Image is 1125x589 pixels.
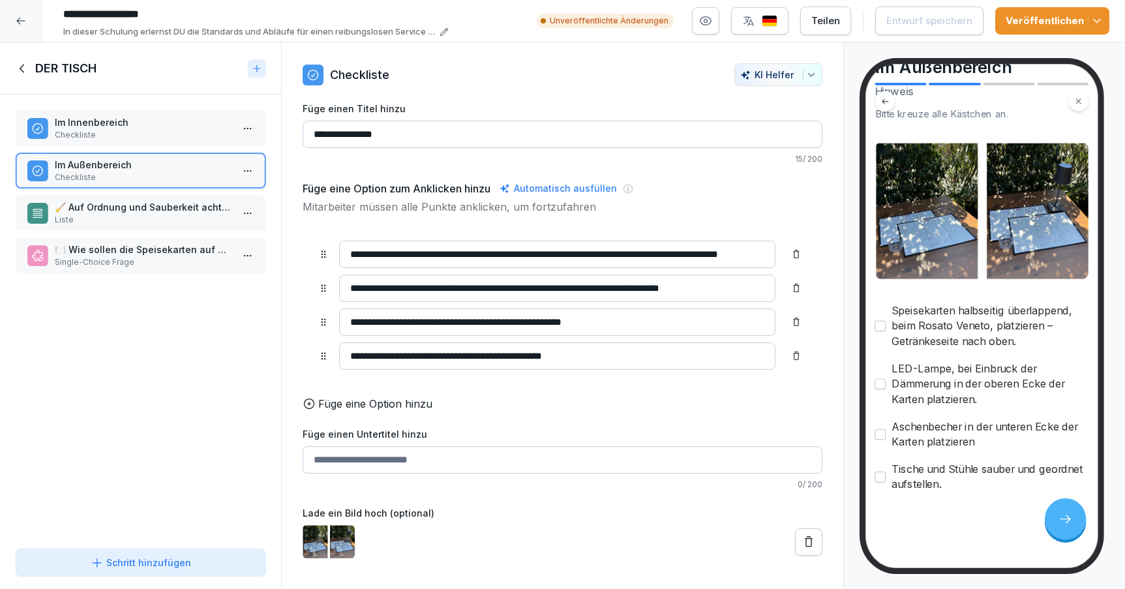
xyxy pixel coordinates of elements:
p: Checkliste [55,129,232,141]
div: Im InnenbereichCheckliste [16,110,265,146]
p: Aschenbecher in der unteren Ecke der Karten platzieren [892,419,1088,449]
div: Teilen [811,14,840,28]
button: Teilen [800,7,851,35]
p: Unveröffentlichte Änderungen [550,15,668,27]
h1: DER TISCH [35,61,97,76]
p: Füge eine Option hinzu [318,396,432,412]
p: Mitarbeiter müssen alle Punkte anklicken, um fortzufahren [303,199,822,215]
p: Tische und Stühle sauber und geordnet aufstellen. [892,462,1088,492]
button: Veröffentlichen [995,7,1109,35]
button: KI Helfer [734,63,822,86]
p: Liste [55,214,232,226]
p: LED-Lampe, bei Einbruck der Dämmerung in der oberen Ecke der Karten platzieren. [892,361,1088,407]
p: Checkliste [55,172,232,183]
button: Entwurf speichern [875,7,983,35]
label: Füge einen Titel hinzu [303,102,822,115]
p: 🧹 Auf Ordnung und Sauberkeit achten [55,200,232,214]
img: de.svg [762,15,777,27]
h5: Füge eine Option zum Anklicken hinzu [303,181,490,196]
p: Im Außenbereich [55,158,232,172]
div: 🍽️ Wie sollen die Speisekarten auf dem Tisch platziert werden?Single-Choice Frage [16,237,265,273]
img: l1yn5yzaibqsgfdubxc76df2.png [303,525,355,558]
p: Single-Choice Frage [55,256,232,268]
div: Veröffentlichen [1006,14,1099,28]
div: Schritt hinzufügen [91,556,191,569]
div: KI Helfer [740,69,817,80]
div: Entwurf speichern [886,14,972,28]
div: Automatisch ausfüllen [497,181,620,196]
div: Bitte kreuze alle Kästchen an. [875,106,1088,121]
p: 15 / 200 [303,153,822,165]
label: Füge einen Untertitel hinzu [303,427,822,441]
h4: Im Außenbereich [875,57,1088,77]
div: Im AußenbereichCheckliste [16,153,265,189]
p: Speisekarten halbseitig überlappend, beim Rosato Veneto, platzieren – Getränkeseite nach oben. [892,303,1088,350]
div: 🧹 Auf Ordnung und Sauberkeit achtenListe [16,195,265,231]
p: Im Innenbereich [55,115,232,129]
p: 🍽️ Wie sollen die Speisekarten auf dem Tisch platziert werden? [55,243,232,256]
p: Checkliste [330,66,389,83]
p: 0 / 200 [303,479,822,491]
img: l1yn5yzaibqsgfdubxc76df2.png [875,142,1088,279]
label: Lade ein Bild hoch (optional) [303,506,822,520]
button: Schritt hinzufügen [16,549,265,577]
p: In dieser Schulung erlernst DU die Standards und Abläufe für einen reibungslosen Service in der L... [63,25,436,38]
